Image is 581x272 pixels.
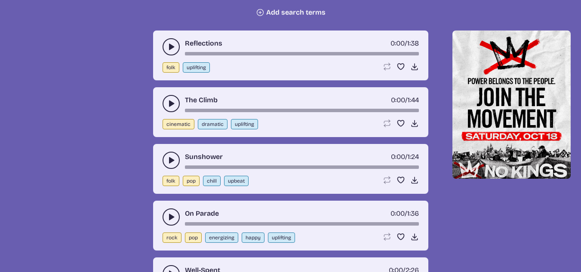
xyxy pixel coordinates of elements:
button: Loop [383,62,391,71]
button: energizing [205,232,238,243]
img: Help save our democracy! [452,31,571,178]
span: timer [391,96,405,104]
span: 1:38 [407,39,419,47]
button: happy [242,232,264,243]
span: 1:24 [408,153,419,161]
button: folk [163,176,179,186]
button: folk [163,62,179,73]
div: song-time-bar [185,52,419,55]
button: Favorite [397,119,405,128]
a: The Climb [185,95,218,105]
button: rock [163,232,181,243]
button: uplifting [231,119,258,129]
button: play-pause toggle [163,208,180,226]
button: Add search terms [256,8,326,17]
button: play-pause toggle [163,38,180,55]
button: Loop [383,232,391,241]
button: dramatic [198,119,227,129]
button: play-pause toggle [163,152,180,169]
button: upbeat [224,176,249,186]
span: timer [391,153,405,161]
a: On Parade [185,208,219,219]
button: cinematic [163,119,194,129]
button: Loop [383,176,391,184]
span: timer [390,39,405,47]
div: song-time-bar [185,222,419,226]
div: / [390,38,419,49]
button: pop [185,232,202,243]
div: song-time-bar [185,109,419,112]
span: 1:44 [408,96,419,104]
span: 1:36 [407,209,419,217]
button: Favorite [397,176,405,184]
span: timer [390,209,405,217]
button: Favorite [397,232,405,241]
button: uplifting [268,232,295,243]
div: / [391,95,419,105]
div: / [390,208,419,219]
a: Sunshower [185,152,223,162]
div: / [391,152,419,162]
a: Reflections [185,38,222,49]
button: uplifting [183,62,210,73]
button: chill [203,176,221,186]
button: pop [183,176,200,186]
div: song-time-bar [185,165,419,169]
button: Favorite [397,62,405,71]
button: play-pause toggle [163,95,180,112]
button: Loop [383,119,391,128]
